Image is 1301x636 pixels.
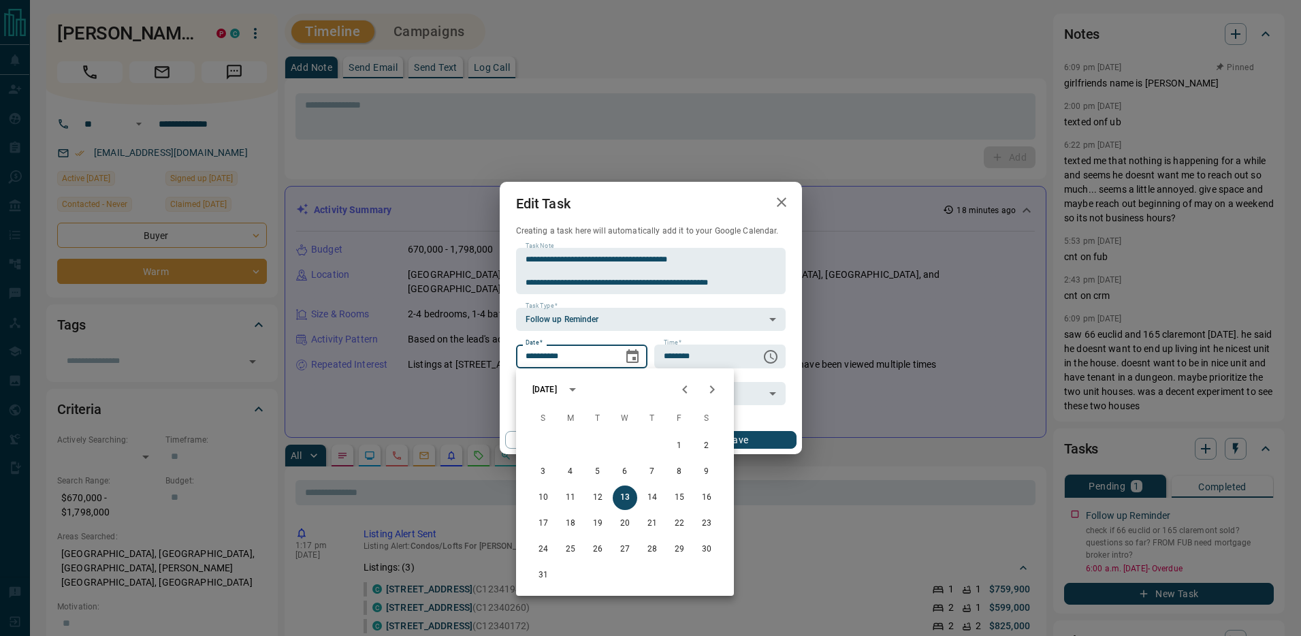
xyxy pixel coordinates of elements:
[640,460,664,484] button: 7
[679,431,796,449] button: Save
[694,486,719,510] button: 16
[516,308,786,331] div: Follow up Reminder
[531,511,556,536] button: 17
[694,537,719,562] button: 30
[613,511,637,536] button: 20
[694,460,719,484] button: 9
[585,405,610,432] span: Tuesday
[585,460,610,484] button: 5
[531,537,556,562] button: 24
[613,405,637,432] span: Wednesday
[558,405,583,432] span: Monday
[613,537,637,562] button: 27
[531,405,556,432] span: Sunday
[531,460,556,484] button: 3
[757,343,784,370] button: Choose time, selected time is 6:00 AM
[694,511,719,536] button: 23
[694,405,719,432] span: Saturday
[664,338,681,347] label: Time
[671,376,698,403] button: Previous month
[585,486,610,510] button: 12
[619,343,646,370] button: Choose date, selected date is Aug 13, 2025
[640,405,664,432] span: Thursday
[561,378,584,401] button: calendar view is open, switch to year view
[667,434,692,458] button: 1
[526,338,543,347] label: Date
[640,511,664,536] button: 21
[640,537,664,562] button: 28
[613,486,637,510] button: 13
[667,537,692,562] button: 29
[667,486,692,510] button: 15
[585,537,610,562] button: 26
[698,376,726,403] button: Next month
[531,563,556,588] button: 31
[526,242,553,251] label: Task Note
[585,511,610,536] button: 19
[613,460,637,484] button: 6
[516,225,786,237] p: Creating a task here will automatically add it to your Google Calendar.
[694,434,719,458] button: 2
[500,182,587,225] h2: Edit Task
[667,460,692,484] button: 8
[558,511,583,536] button: 18
[667,511,692,536] button: 22
[526,302,558,311] label: Task Type
[640,486,664,510] button: 14
[505,431,622,449] button: Cancel
[558,460,583,484] button: 4
[667,405,692,432] span: Friday
[531,486,556,510] button: 10
[532,383,557,396] div: [DATE]
[558,486,583,510] button: 11
[558,537,583,562] button: 25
